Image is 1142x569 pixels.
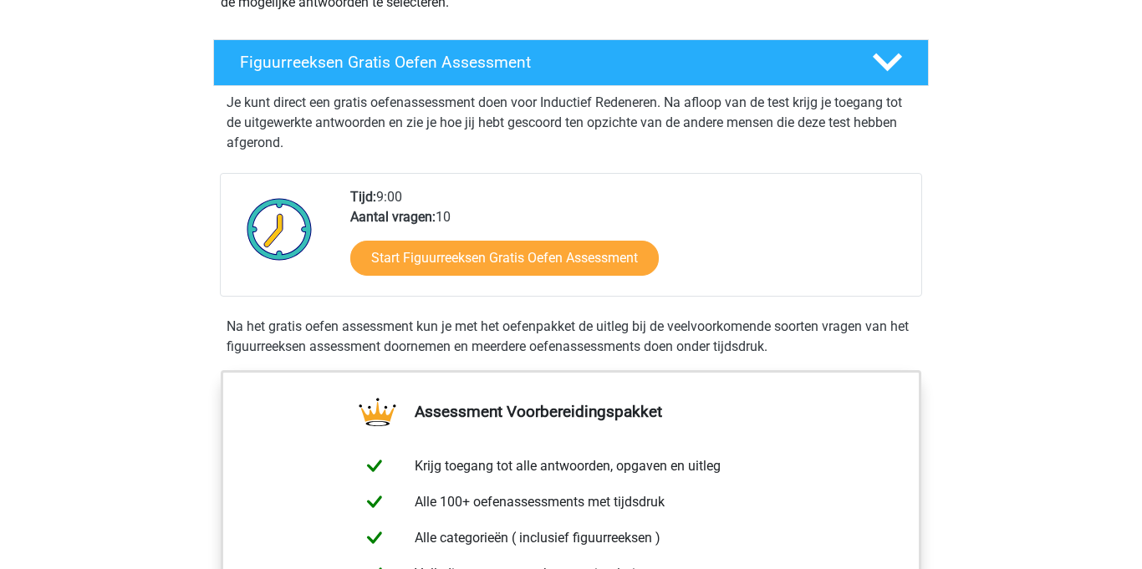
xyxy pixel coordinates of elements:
img: Klok [237,187,322,271]
a: Start Figuurreeksen Gratis Oefen Assessment [350,241,659,276]
p: Je kunt direct een gratis oefenassessment doen voor Inductief Redeneren. Na afloop van de test kr... [227,93,915,153]
div: Na het gratis oefen assessment kun je met het oefenpakket de uitleg bij de veelvoorkomende soorte... [220,317,922,357]
a: Figuurreeksen Gratis Oefen Assessment [206,39,936,86]
div: 9:00 10 [338,187,920,296]
b: Aantal vragen: [350,209,436,225]
h4: Figuurreeksen Gratis Oefen Assessment [240,53,845,72]
b: Tijd: [350,189,376,205]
